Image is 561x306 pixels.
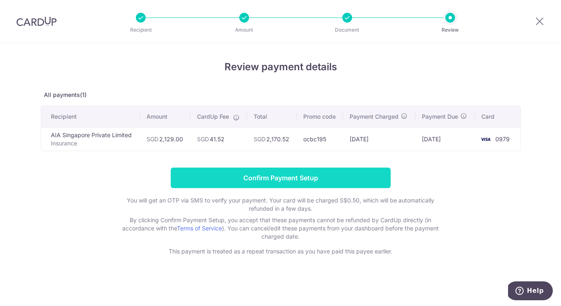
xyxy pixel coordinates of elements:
[420,26,481,34] p: Review
[254,136,266,143] span: SGD
[350,113,398,121] span: Payment Charged
[117,216,445,241] p: By clicking Confirm Payment Setup, you accept that these payments cannot be refunded by CardUp di...
[477,134,494,144] img: <span class="translation_missing" title="translation missing: en.account_steps.new_confirm_form.b...
[422,113,458,121] span: Payment Due
[508,281,553,302] iframe: Opens a widget where you can find more information
[214,26,275,34] p: Amount
[190,127,247,151] td: 41.52
[415,127,474,151] td: [DATE]
[41,106,140,127] th: Recipient
[247,106,297,127] th: Total
[41,127,140,151] td: AIA Singapore Private Limited
[317,26,378,34] p: Document
[140,106,190,127] th: Amount
[171,168,391,188] input: Confirm Payment Setup
[343,127,415,151] td: [DATE]
[16,16,57,26] img: CardUp
[147,136,158,143] span: SGD
[297,127,343,151] td: ocbc195
[110,26,171,34] p: Recipient
[197,113,229,121] span: CardUp Fee
[41,91,521,99] p: All payments(1)
[51,139,133,147] p: Insurance
[177,225,222,232] a: Terms of Service
[117,196,445,213] p: You will get an OTP via SMS to verify your payment. Your card will be charged S$0.50, which will ...
[197,136,209,143] span: SGD
[140,127,190,151] td: 2,129.00
[297,106,343,127] th: Promo code
[475,106,520,127] th: Card
[495,136,510,143] span: 0979
[117,247,445,255] p: This payment is treated as a repeat transaction as you have paid this payee earlier.
[41,60,521,74] h4: Review payment details
[247,127,297,151] td: 2,170.52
